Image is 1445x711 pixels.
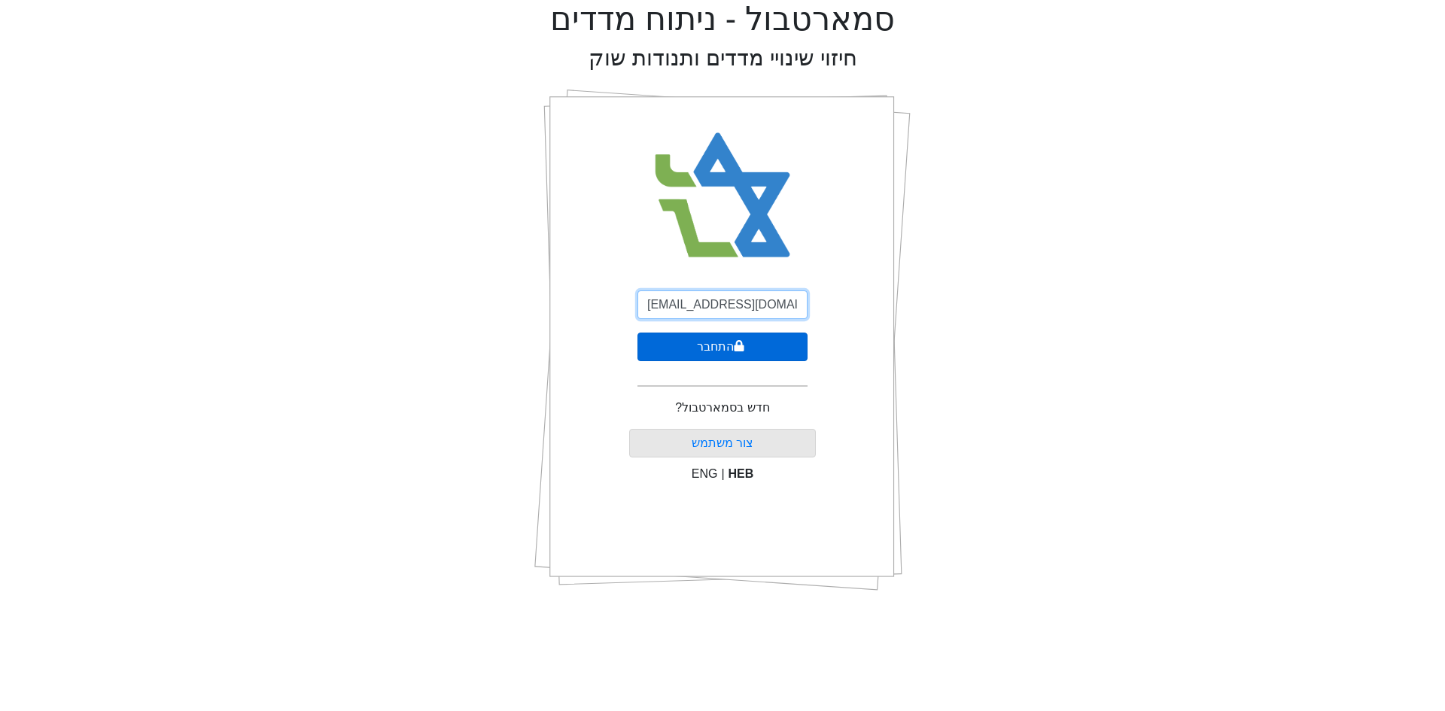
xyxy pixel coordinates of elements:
[637,290,808,319] input: אימייל
[721,467,724,480] span: |
[637,333,808,361] button: התחבר
[589,45,857,71] h2: חיזוי שינויי מדדים ותנודות שוק
[675,399,769,417] p: חדש בסמארטבול?
[729,467,754,480] span: HEB
[692,467,718,480] span: ENG
[629,429,817,457] button: צור משתמש
[641,113,805,278] img: Smart Bull
[692,436,753,449] a: צור משתמש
